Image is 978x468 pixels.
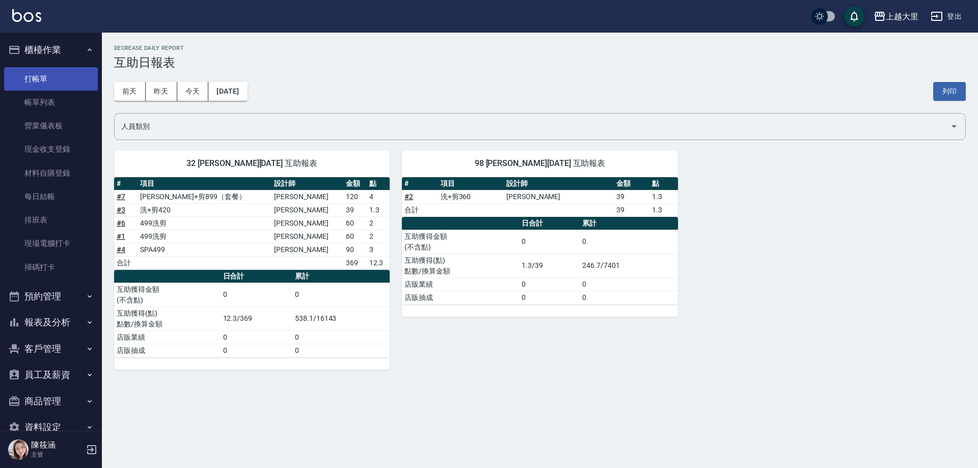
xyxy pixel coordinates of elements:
[649,190,677,203] td: 1.3
[271,216,343,230] td: [PERSON_NAME]
[8,439,29,460] img: Person
[221,344,292,357] td: 0
[4,67,98,91] a: 打帳單
[519,230,580,254] td: 0
[114,56,966,70] h3: 互助日報表
[114,256,138,269] td: 合計
[580,278,677,291] td: 0
[4,336,98,362] button: 客戶管理
[402,278,519,291] td: 店販業績
[138,190,271,203] td: [PERSON_NAME]+剪899（套餐）
[580,230,677,254] td: 0
[4,37,98,63] button: 櫃檯作業
[519,278,580,291] td: 0
[614,177,649,190] th: 金額
[870,6,922,27] button: 上越大里
[946,118,962,134] button: Open
[114,82,146,101] button: 前天
[402,177,438,190] th: #
[114,45,966,51] h2: Decrease Daily Report
[886,10,918,23] div: 上越大里
[367,256,390,269] td: 12.3
[114,177,390,270] table: a dense table
[4,414,98,441] button: 資料設定
[221,270,292,283] th: 日合計
[177,82,209,101] button: 今天
[114,331,221,344] td: 店販業績
[933,82,966,101] button: 列印
[221,307,292,331] td: 12.3/369
[614,190,649,203] td: 39
[343,216,367,230] td: 60
[138,216,271,230] td: 499洗剪
[4,256,98,279] a: 掃碼打卡
[221,283,292,307] td: 0
[580,217,677,230] th: 累計
[292,331,390,344] td: 0
[114,344,221,357] td: 店販抽成
[649,177,677,190] th: 點
[519,291,580,304] td: 0
[271,243,343,256] td: [PERSON_NAME]
[138,230,271,243] td: 499洗剪
[221,331,292,344] td: 0
[343,256,367,269] td: 369
[402,203,438,216] td: 合計
[4,362,98,388] button: 員工及薪資
[271,230,343,243] td: [PERSON_NAME]
[117,192,125,201] a: #7
[402,254,519,278] td: 互助獲得(點) 點數/換算金額
[138,177,271,190] th: 項目
[12,9,41,22] img: Logo
[138,203,271,216] td: 洗+剪420
[4,208,98,232] a: 排班表
[126,158,377,169] span: 32 [PERSON_NAME][DATE] 互助報表
[4,309,98,336] button: 報表及分析
[117,219,125,227] a: #6
[4,161,98,185] a: 材料自購登錄
[402,177,677,217] table: a dense table
[402,217,677,305] table: a dense table
[271,190,343,203] td: [PERSON_NAME]
[402,291,519,304] td: 店販抽成
[343,190,367,203] td: 120
[580,291,677,304] td: 0
[504,177,614,190] th: 設計師
[343,177,367,190] th: 金額
[117,206,125,214] a: #3
[271,177,343,190] th: 設計師
[4,232,98,255] a: 現場電腦打卡
[519,217,580,230] th: 日合計
[438,177,504,190] th: 項目
[4,388,98,415] button: 商品管理
[4,137,98,161] a: 現金收支登錄
[114,177,138,190] th: #
[4,91,98,114] a: 帳單列表
[292,270,390,283] th: 累計
[367,203,390,216] td: 1.3
[31,440,83,450] h5: 陳筱涵
[292,307,390,331] td: 538.1/16143
[367,177,390,190] th: 點
[208,82,247,101] button: [DATE]
[404,192,413,201] a: #2
[4,185,98,208] a: 每日結帳
[844,6,864,26] button: save
[614,203,649,216] td: 39
[927,7,966,26] button: 登出
[146,82,177,101] button: 昨天
[367,216,390,230] td: 2
[31,450,83,459] p: 主管
[4,283,98,310] button: 預約管理
[438,190,504,203] td: 洗+剪360
[343,243,367,256] td: 90
[367,190,390,203] td: 4
[367,243,390,256] td: 3
[343,230,367,243] td: 60
[292,283,390,307] td: 0
[504,190,614,203] td: [PERSON_NAME]
[138,243,271,256] td: SPA499
[519,254,580,278] td: 1.3/39
[580,254,677,278] td: 246.7/7401
[367,230,390,243] td: 2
